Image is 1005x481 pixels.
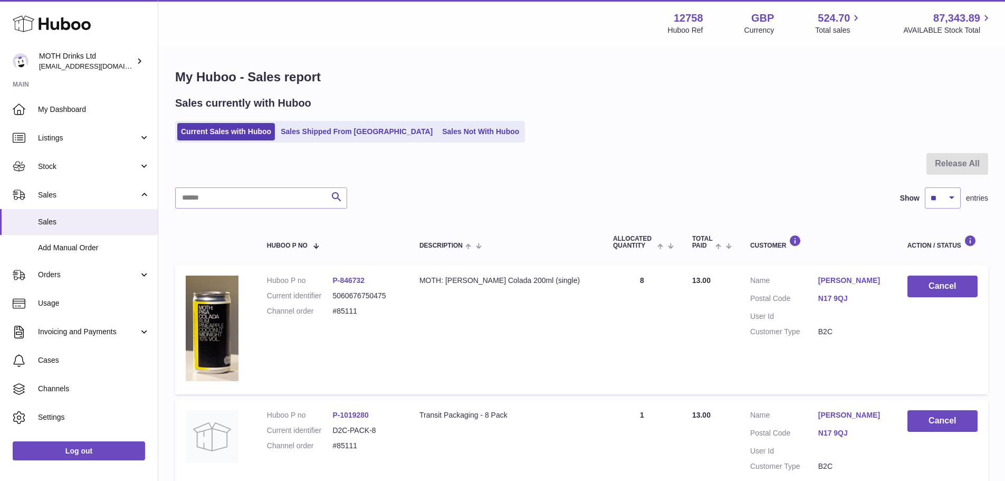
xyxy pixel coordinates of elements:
div: Huboo Ref [668,25,703,35]
span: Orders [38,270,139,280]
div: MOTH: [PERSON_NAME] Colada 200ml (single) [419,276,592,286]
span: Huboo P no [267,242,308,249]
dd: #85111 [332,306,398,316]
dd: B2C [818,461,886,471]
div: Customer [750,235,886,249]
a: [PERSON_NAME] [818,276,886,286]
span: Stock [38,162,139,172]
div: Currency [744,25,774,35]
span: 87,343.89 [933,11,980,25]
strong: GBP [751,11,774,25]
span: Description [419,242,463,249]
dt: Postal Code [750,294,818,306]
dt: Customer Type [750,327,818,337]
span: Total paid [692,235,713,249]
span: entries [966,193,988,203]
span: [EMAIL_ADDRESS][DOMAIN_NAME] [39,62,155,70]
dt: Customer Type [750,461,818,471]
span: AVAILABLE Stock Total [903,25,992,35]
dd: B2C [818,327,886,337]
dt: Channel order [267,306,333,316]
img: 127581729091396.png [186,276,238,381]
span: 13.00 [692,411,711,419]
span: Invoicing and Payments [38,327,139,337]
td: 8 [602,265,682,394]
dd: #85111 [332,441,398,451]
dt: Name [750,410,818,423]
label: Show [900,193,920,203]
span: My Dashboard [38,105,150,115]
img: internalAdmin-12758@internal.huboo.com [13,53,28,69]
span: 13.00 [692,276,711,285]
span: Channels [38,384,150,394]
dt: Huboo P no [267,410,333,420]
a: N17 9QJ [818,294,886,304]
dt: Name [750,276,818,288]
button: Cancel [907,276,978,297]
dt: User Id [750,446,818,456]
span: Settings [38,412,150,422]
a: Sales Not With Huboo [438,123,523,140]
dt: Current identifier [267,291,333,301]
div: Transit Packaging - 8 Pack [419,410,592,420]
a: Sales Shipped From [GEOGRAPHIC_DATA] [277,123,436,140]
span: Sales [38,217,150,227]
a: 87,343.89 AVAILABLE Stock Total [903,11,992,35]
span: 524.70 [818,11,850,25]
a: P-846732 [332,276,365,285]
dt: User Id [750,312,818,322]
dt: Huboo P no [267,276,333,286]
div: Action / Status [907,235,978,249]
span: Usage [38,298,150,308]
dd: D2C-PACK-8 [332,426,398,436]
dd: 5060676750475 [332,291,398,301]
a: P-1019280 [332,411,369,419]
img: no-photo.jpg [186,410,238,463]
h2: Sales currently with Huboo [175,96,311,110]
span: ALLOCATED Quantity [613,235,655,249]
span: Listings [38,133,139,143]
span: Cases [38,355,150,365]
a: Log out [13,441,145,460]
div: MOTH Drinks Ltd [39,51,134,71]
a: Current Sales with Huboo [177,123,275,140]
span: Total sales [815,25,862,35]
dt: Postal Code [750,428,818,441]
dt: Channel order [267,441,333,451]
h1: My Huboo - Sales report [175,69,988,86]
span: Add Manual Order [38,243,150,253]
button: Cancel [907,410,978,432]
strong: 12758 [674,11,703,25]
a: [PERSON_NAME] [818,410,886,420]
a: N17 9QJ [818,428,886,438]
span: Sales [38,190,139,200]
dt: Current identifier [267,426,333,436]
a: 524.70 Total sales [815,11,862,35]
